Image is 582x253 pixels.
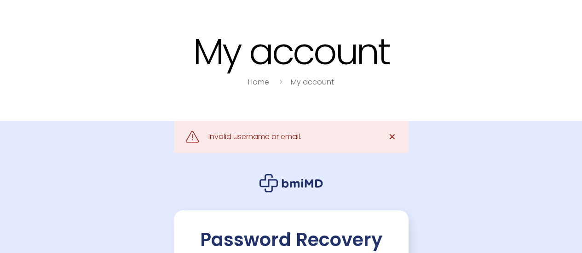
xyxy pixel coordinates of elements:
a: Home [248,77,269,87]
a: My account [291,77,334,87]
h2: Password Recovery [200,229,382,251]
div: Invalid username or email. [208,130,301,143]
span: ✕ [388,130,396,143]
i: breadcrumbs separator [276,77,286,87]
h1: My account [1,32,581,71]
a: ✕ [383,128,402,146]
